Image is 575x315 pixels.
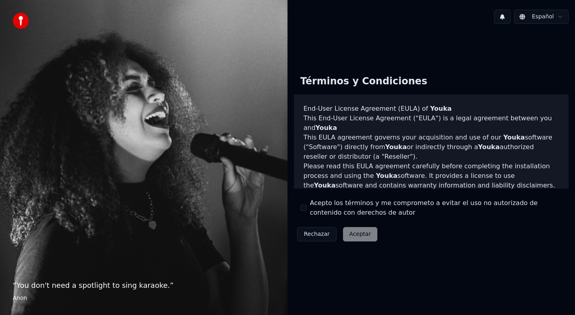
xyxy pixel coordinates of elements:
span: Youka [503,134,525,141]
img: youka [13,13,29,29]
span: Youka [430,105,452,112]
p: This End-User License Agreement ("EULA") is a legal agreement between you and [303,114,559,133]
footer: Anon [13,294,275,302]
span: Youka [314,181,335,189]
p: “ You don't need a spotlight to sing karaoke. ” [13,280,275,291]
span: Youka [478,143,500,151]
span: Youka [385,143,407,151]
label: Acepto los términos y me comprometo a evitar el uso no autorizado de contenido con derechos de autor [310,198,562,217]
div: Términos y Condiciones [294,69,434,94]
h3: End-User License Agreement (EULA) of [303,104,559,114]
span: Youka [315,124,337,132]
button: Rechazar [297,227,337,241]
span: Youka [376,172,397,179]
p: Please read this EULA agreement carefully before completing the installation process and using th... [303,161,559,190]
p: This EULA agreement governs your acquisition and use of our software ("Software") directly from o... [303,133,559,161]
